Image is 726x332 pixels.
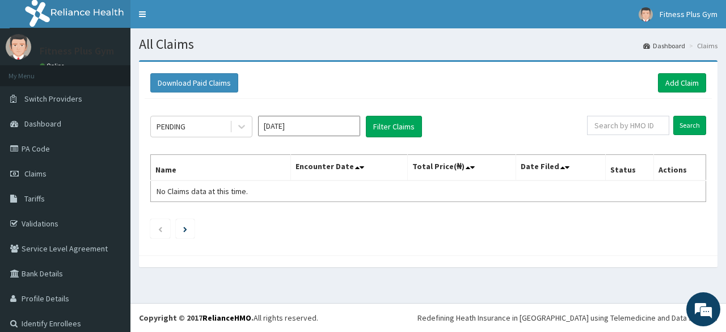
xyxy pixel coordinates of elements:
h1: All Claims [139,37,717,52]
p: Fitness Plus Gym [40,46,114,56]
strong: Copyright © 2017 . [139,313,254,323]
a: RelianceHMO [202,313,251,323]
a: Next page [183,224,187,234]
span: Tariffs [24,194,45,204]
th: Encounter Date [290,155,407,181]
span: Switch Providers [24,94,82,104]
button: Filter Claims [366,116,422,137]
th: Status [605,155,653,181]
a: Add Claim [658,73,706,93]
div: PENDING [157,121,185,132]
input: Select Month and Year [258,116,360,136]
footer: All rights reserved. [130,303,726,332]
th: Actions [653,155,706,181]
button: Download Paid Claims [150,73,238,93]
span: Fitness Plus Gym [660,9,717,19]
span: No Claims data at this time. [157,186,248,196]
input: Search by HMO ID [587,116,669,135]
div: Redefining Heath Insurance in [GEOGRAPHIC_DATA] using Telemedicine and Data Science! [417,312,717,323]
a: Previous page [158,224,163,234]
img: User Image [639,7,653,22]
span: Dashboard [24,119,61,129]
th: Date Filed [516,155,605,181]
th: Total Price(₦) [407,155,516,181]
img: User Image [6,34,31,60]
a: Online [40,62,67,70]
li: Claims [686,41,717,51]
input: Search [673,116,706,135]
span: Claims [24,169,47,179]
a: Dashboard [643,41,685,51]
th: Name [151,155,291,181]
